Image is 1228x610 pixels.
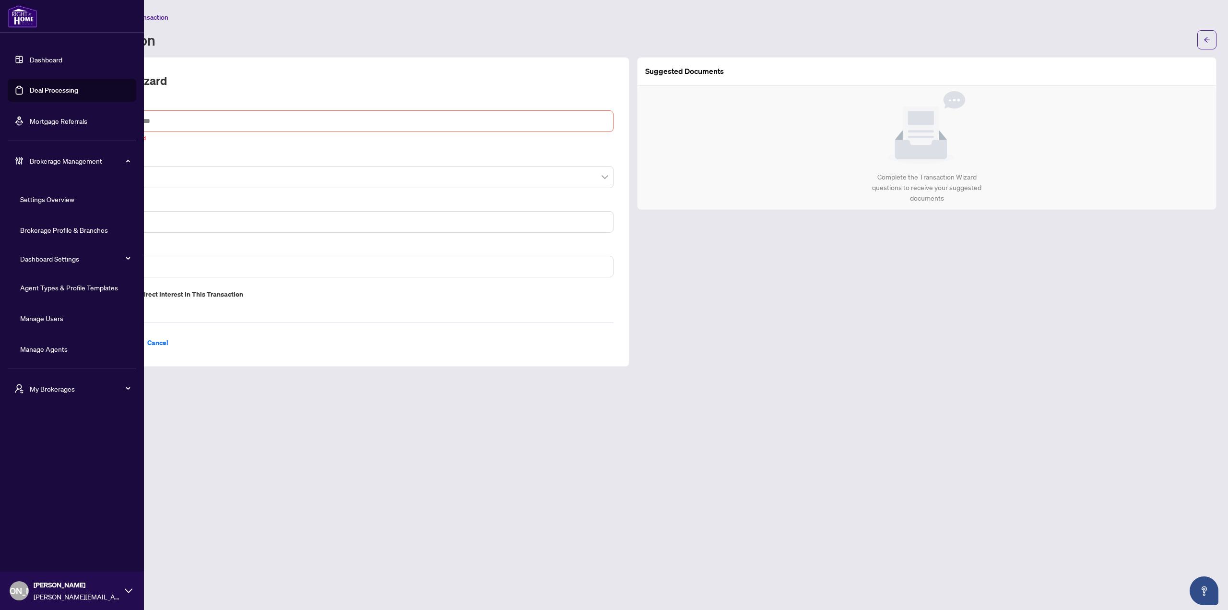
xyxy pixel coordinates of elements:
label: Transaction Type [66,155,614,165]
a: Dashboard [30,55,62,64]
img: Null State Icon [888,91,965,164]
button: Open asap [1190,576,1218,605]
span: Cancel [147,335,168,350]
a: Brokerage Profile & Branches [20,226,108,234]
button: Cancel [140,335,176,351]
a: Dashboard Settings [20,254,79,263]
span: [PERSON_NAME][EMAIL_ADDRESS][DOMAIN_NAME] [34,591,120,602]
a: Mortgage Referrals [30,117,87,125]
span: [PERSON_NAME] [34,580,120,590]
label: Primary Agent [66,100,614,110]
a: Manage Users [20,314,63,323]
label: Do you have direct or indirect interest in this transaction [66,289,614,299]
a: Agent Types & Profile Templates [20,283,118,292]
a: Manage Agents [20,345,68,353]
article: Suggested Documents [645,65,724,77]
span: My Brokerages [30,383,130,394]
div: Complete the Transaction Wizard questions to receive your suggested documents [862,172,992,203]
span: Brokerage Management [30,155,130,166]
a: Settings Overview [20,195,74,203]
label: MLS ID [66,200,614,210]
label: Property Address [66,244,614,255]
img: logo [8,5,37,28]
span: arrow-left [1204,36,1210,43]
a: Deal Processing [30,86,78,95]
span: Add Transaction [119,13,168,22]
span: user-switch [14,384,24,394]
